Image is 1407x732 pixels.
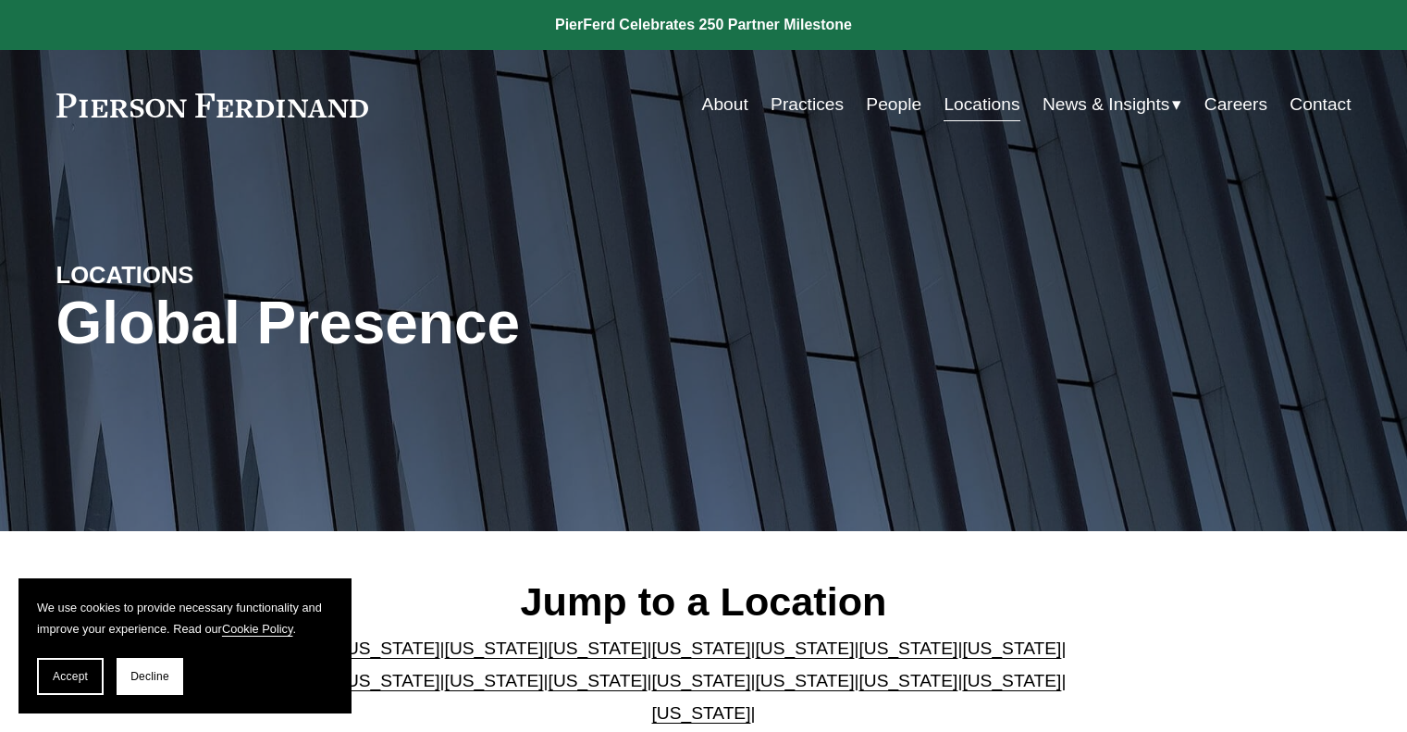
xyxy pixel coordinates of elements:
a: [US_STATE] [549,671,648,690]
a: [US_STATE] [755,639,854,658]
a: [US_STATE] [445,671,544,690]
a: folder dropdown [1043,87,1182,122]
a: [US_STATE] [341,671,440,690]
a: [US_STATE] [652,671,751,690]
a: Contact [1290,87,1351,122]
a: Cookie Policy [222,622,293,636]
a: [US_STATE] [445,639,544,658]
section: Cookie banner [19,578,352,713]
span: Decline [130,670,169,683]
h2: Jump to a Location [326,577,1081,626]
a: [US_STATE] [962,639,1061,658]
a: Careers [1204,87,1267,122]
a: Locations [944,87,1019,122]
button: Decline [117,658,183,695]
a: [US_STATE] [652,639,751,658]
span: News & Insights [1043,89,1170,121]
p: We use cookies to provide necessary functionality and improve your experience. Read our . [37,597,333,639]
button: Accept [37,658,104,695]
h1: Global Presence [56,290,919,357]
a: People [866,87,921,122]
a: [US_STATE] [858,639,957,658]
a: [US_STATE] [858,671,957,690]
a: [US_STATE] [652,703,751,723]
h4: LOCATIONS [56,260,380,290]
a: [US_STATE] [962,671,1061,690]
a: [US_STATE] [549,639,648,658]
span: Accept [53,670,88,683]
a: Practices [771,87,844,122]
a: [US_STATE] [341,639,440,658]
a: [US_STATE] [755,671,854,690]
a: About [702,87,748,122]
